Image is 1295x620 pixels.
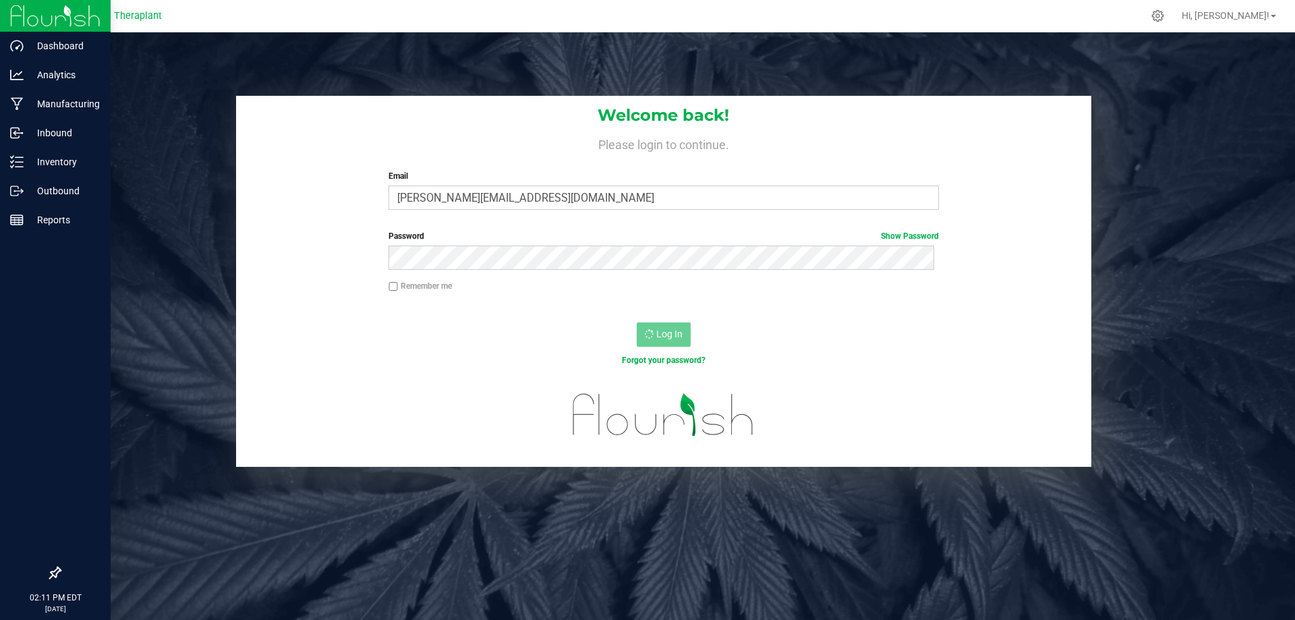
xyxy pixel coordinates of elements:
span: Hi, [PERSON_NAME]! [1182,10,1269,21]
label: Email [388,170,938,182]
inline-svg: Inbound [10,126,24,140]
p: Analytics [24,67,105,83]
img: flourish_logo.svg [556,381,770,449]
label: Remember me [388,280,452,292]
span: Theraplant [114,10,162,22]
button: Log In [637,322,691,347]
span: Log In [656,329,683,339]
a: Show Password [881,231,939,241]
p: [DATE] [6,604,105,614]
p: Dashboard [24,38,105,54]
a: Forgot your password? [622,356,706,365]
inline-svg: Analytics [10,68,24,82]
span: Password [388,231,424,241]
p: Inventory [24,154,105,170]
h1: Welcome back! [236,107,1091,124]
div: Manage settings [1149,9,1166,22]
p: 02:11 PM EDT [6,592,105,604]
inline-svg: Inventory [10,155,24,169]
input: Remember me [388,282,398,291]
inline-svg: Outbound [10,184,24,198]
p: Inbound [24,125,105,141]
inline-svg: Manufacturing [10,97,24,111]
p: Reports [24,212,105,228]
inline-svg: Dashboard [10,39,24,53]
p: Manufacturing [24,96,105,112]
h4: Please login to continue. [236,135,1091,151]
p: Outbound [24,183,105,199]
inline-svg: Reports [10,213,24,227]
